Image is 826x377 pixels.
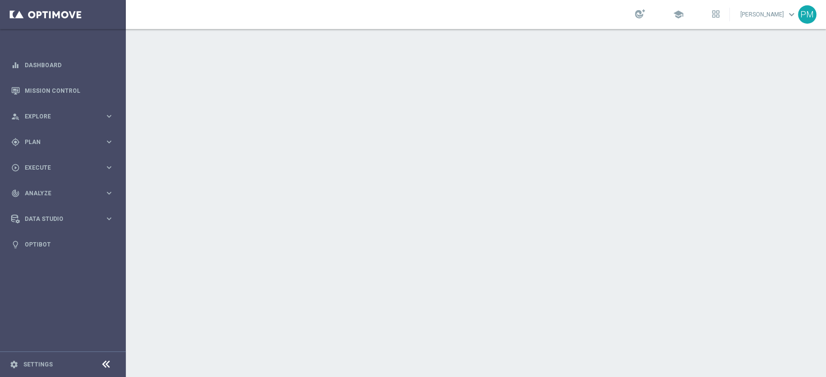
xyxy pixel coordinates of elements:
div: Optibot [11,232,114,257]
span: Data Studio [25,216,105,222]
span: keyboard_arrow_down [786,9,797,20]
div: Dashboard [11,52,114,78]
div: PM [798,5,816,24]
a: [PERSON_NAME]keyboard_arrow_down [739,7,798,22]
button: track_changes Analyze keyboard_arrow_right [11,189,114,197]
a: Mission Control [25,78,114,103]
a: Dashboard [25,52,114,78]
div: Analyze [11,189,105,198]
i: keyboard_arrow_right [105,112,114,121]
i: gps_fixed [11,138,20,146]
button: lightbulb Optibot [11,241,114,248]
button: gps_fixed Plan keyboard_arrow_right [11,138,114,146]
i: lightbulb [11,240,20,249]
button: Mission Control [11,87,114,95]
span: school [673,9,684,20]
span: Plan [25,139,105,145]
a: Optibot [25,232,114,257]
div: Execute [11,163,105,172]
i: keyboard_arrow_right [105,137,114,146]
i: keyboard_arrow_right [105,214,114,223]
i: track_changes [11,189,20,198]
div: Mission Control [11,78,114,103]
button: person_search Explore keyboard_arrow_right [11,113,114,120]
i: person_search [11,112,20,121]
i: keyboard_arrow_right [105,188,114,198]
div: Plan [11,138,105,146]
i: play_circle_outline [11,163,20,172]
button: equalizer Dashboard [11,61,114,69]
i: keyboard_arrow_right [105,163,114,172]
i: equalizer [11,61,20,70]
span: Explore [25,114,105,119]
button: play_circle_outline Execute keyboard_arrow_right [11,164,114,172]
div: Data Studio [11,215,105,223]
button: Data Studio keyboard_arrow_right [11,215,114,223]
div: Explore [11,112,105,121]
a: Settings [23,362,53,367]
i: settings [10,360,18,369]
span: Analyze [25,190,105,196]
span: Execute [25,165,105,171]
